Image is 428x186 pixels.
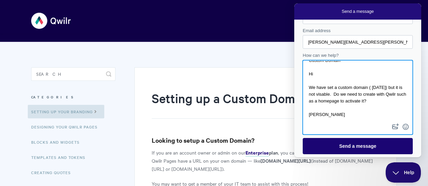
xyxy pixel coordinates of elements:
button: Attach a file [96,118,106,129]
input: Search [31,67,115,81]
a: Blocks and Widgets [31,135,85,149]
h3: Categories [31,91,115,103]
a: Enterprise [245,149,269,157]
h3: Looking to setup a Custom Domain? [152,136,380,145]
iframe: Help Scout Beacon - Live Chat, Contact Form, and Knowledge Base [294,3,421,157]
strong: [DOMAIN_NAME][URL] [260,157,311,164]
h1: Setting up a Custom Domain [152,90,369,119]
iframe: Help Scout Beacon - Close [386,162,421,183]
a: Setting up your Branding [28,105,104,118]
a: Creating Quotes [31,166,76,179]
span: How can we help? [8,49,44,54]
span: Send a message [45,140,82,145]
a: Templates and Tokens [31,150,90,164]
textarea: How can we help? [9,57,118,119]
strong: Enterprise [245,149,269,156]
img: Qwilr Help Center [31,8,71,33]
button: Emoji Picker [106,118,116,129]
button: Send a message [8,135,119,151]
p: If you are an account owner or admin on our , you can set up a Custom Domain so that your Qwilr P... [152,148,380,173]
strong: plan [269,149,278,156]
span: Email address [8,25,36,30]
a: Designing Your Qwilr Pages [31,120,103,134]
